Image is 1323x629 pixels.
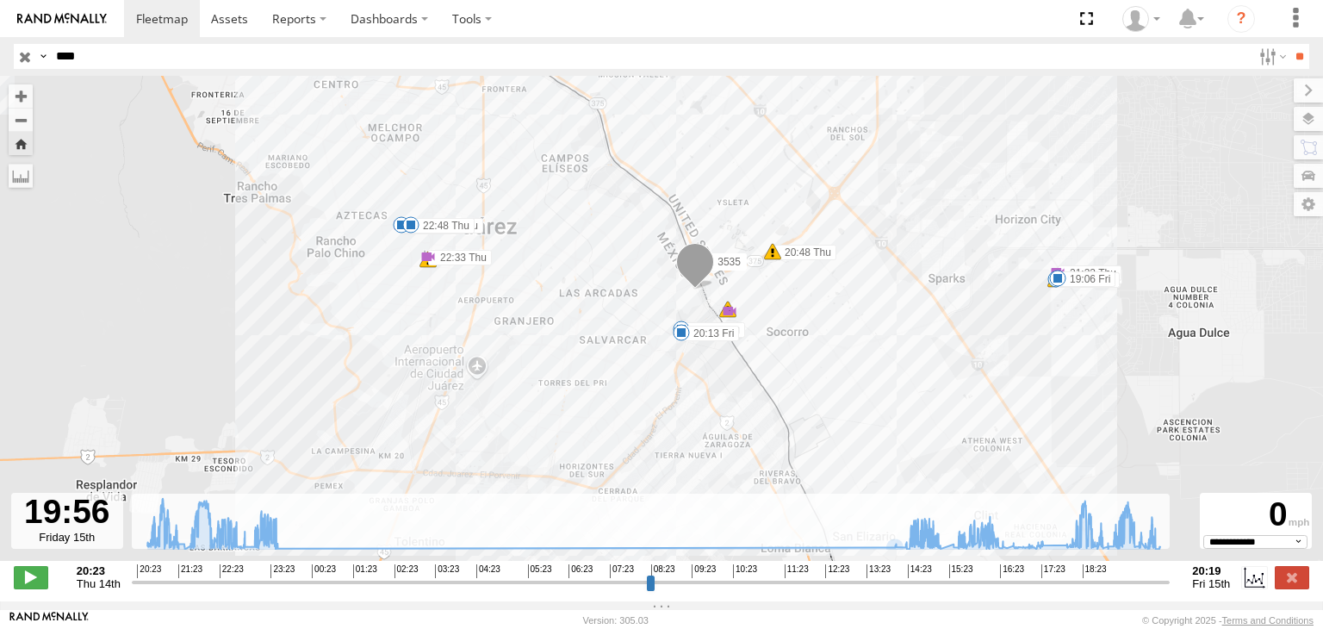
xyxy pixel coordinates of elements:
span: 15:23 [949,564,973,578]
span: 08:23 [651,564,675,578]
label: 22:48 Thu [411,218,475,234]
span: 18:23 [1083,564,1107,578]
label: 22:33 Thu [428,250,492,265]
span: 11:23 [785,564,809,578]
i: ? [1227,5,1255,33]
span: 23:23 [270,564,295,578]
div: 12 [721,302,738,320]
label: 21:33 Thu [1058,265,1121,281]
span: 04:23 [476,564,500,578]
span: 00:23 [312,564,336,578]
div: © Copyright 2025 - [1142,615,1314,626]
span: 20:23 [137,564,161,578]
span: 13:23 [866,564,891,578]
span: 07:23 [610,564,634,578]
span: 21:23 [178,564,202,578]
label: Close [1275,566,1309,589]
img: rand-logo.svg [17,13,107,25]
span: 09:23 [692,564,716,578]
span: 22:23 [220,564,244,578]
span: 01:23 [353,564,377,578]
span: 06:23 [568,564,593,578]
a: Visit our Website [9,612,89,629]
span: Fri 15th Aug 2025 [1192,577,1230,590]
button: Zoom out [9,108,33,132]
button: Zoom in [9,84,33,108]
label: Search Query [36,44,50,69]
a: Terms and Conditions [1222,615,1314,626]
label: 23:35 Thu [681,322,745,338]
strong: 20:23 [77,564,121,577]
span: 02:23 [394,564,419,578]
label: Search Filter Options [1252,44,1289,69]
span: 17:23 [1041,564,1065,578]
div: Version: 305.03 [583,615,649,626]
div: 0 [1202,495,1309,535]
span: 10:23 [733,564,757,578]
span: 05:23 [528,564,552,578]
span: 16:23 [1000,564,1024,578]
button: Zoom Home [9,132,33,155]
span: Thu 14th Aug 2025 [77,577,121,590]
span: 03:23 [435,564,459,578]
span: 14:23 [908,564,932,578]
div: Irving Rodriguez [1116,6,1166,32]
label: 20:13 Fri [681,326,739,341]
span: 3535 [717,256,741,268]
label: Map Settings [1294,192,1323,216]
span: 12:23 [825,564,849,578]
label: 19:06 Fri [1058,271,1115,287]
label: Play/Stop [14,566,48,589]
label: 20:48 Thu [773,245,836,260]
label: Measure [9,164,33,188]
strong: 20:19 [1192,564,1230,577]
div: 21 [719,301,736,318]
